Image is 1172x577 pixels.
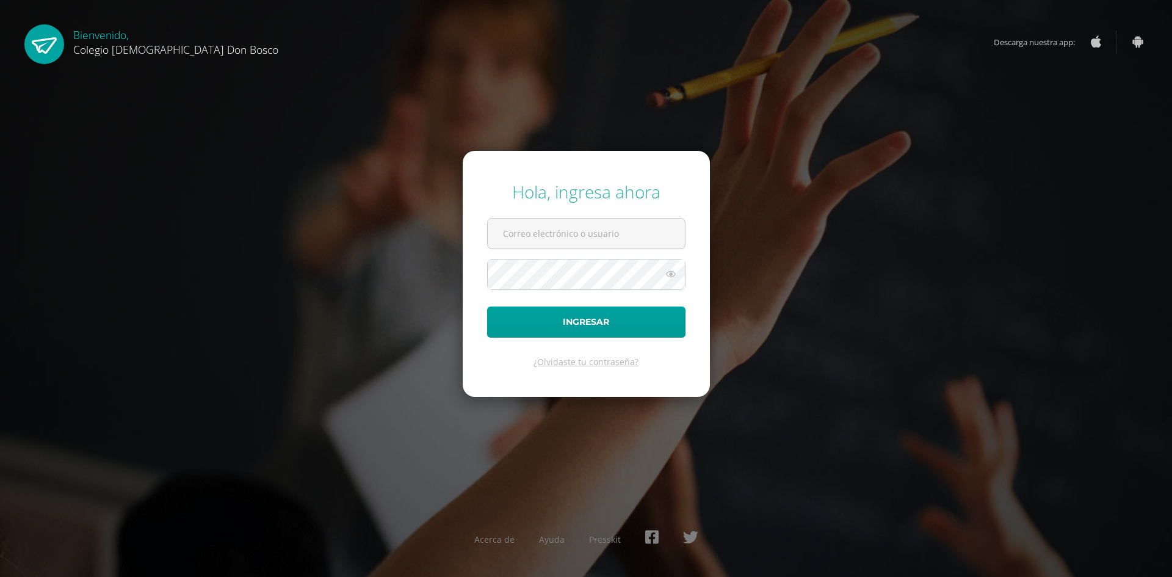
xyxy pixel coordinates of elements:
[994,31,1087,54] span: Descarga nuestra app:
[589,534,621,545] a: Presskit
[539,534,565,545] a: Ayuda
[488,219,685,249] input: Correo electrónico o usuario
[73,42,278,57] span: Colegio [DEMOGRAPHIC_DATA] Don Bosco
[487,307,685,338] button: Ingresar
[73,24,278,57] div: Bienvenido,
[474,534,515,545] a: Acerca de
[534,356,638,368] a: ¿Olvidaste tu contraseña?
[487,180,685,203] div: Hola, ingresa ahora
